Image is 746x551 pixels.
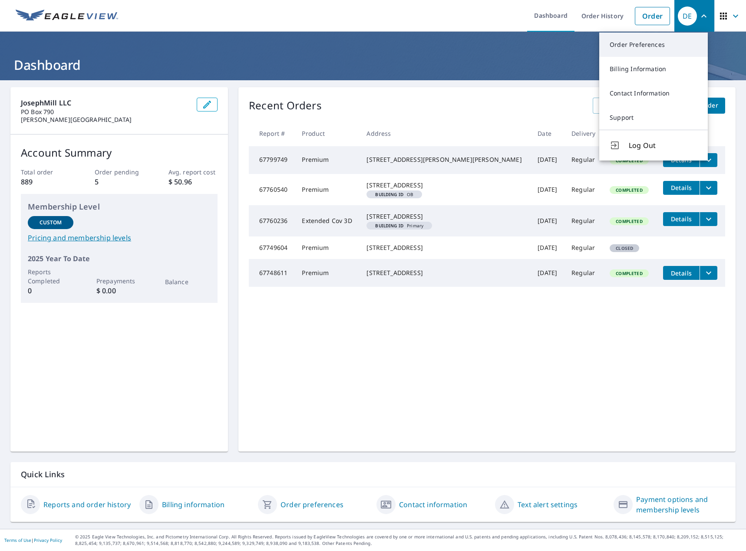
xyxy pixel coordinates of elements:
[564,205,603,236] td: Regular
[663,181,700,195] button: detailsBtn-67760540
[700,181,717,195] button: filesDropdownBtn-67760540
[21,108,190,116] p: PO Box 790
[611,187,647,193] span: Completed
[21,167,70,177] p: Total order
[96,285,142,296] p: $ 0.00
[531,174,564,205] td: [DATE]
[168,177,218,187] p: $ 50.96
[249,146,295,174] td: 67799749
[249,236,295,259] td: 67749604
[28,253,211,264] p: 2025 Year To Date
[360,121,531,146] th: Address
[599,81,708,105] a: Contact Information
[95,177,144,187] p: 5
[564,236,603,259] td: Regular
[700,266,717,280] button: filesDropdownBtn-67748611
[531,236,564,259] td: [DATE]
[678,7,697,26] div: DE
[366,181,524,190] div: [STREET_ADDRESS]
[370,192,419,197] span: OB
[16,10,118,23] img: EV Logo
[399,499,467,510] a: Contact information
[28,285,73,296] p: 0
[564,121,603,146] th: Delivery
[531,121,564,146] th: Date
[295,236,360,259] td: Premium
[249,174,295,205] td: 67760540
[599,33,708,57] a: Order Preferences
[564,146,603,174] td: Regular
[635,7,670,25] a: Order
[599,130,708,161] button: Log Out
[21,177,70,187] p: 889
[249,121,295,146] th: Report #
[95,167,144,177] p: Order pending
[295,146,360,174] td: Premium
[700,212,717,226] button: filesDropdownBtn-67760236
[700,153,717,167] button: filesDropdownBtn-67799749
[28,233,211,243] a: Pricing and membership levels
[295,174,360,205] td: Premium
[40,219,62,226] p: Custom
[295,205,360,236] td: Extended Cov 3D
[249,205,295,236] td: 67760236
[366,243,524,252] div: [STREET_ADDRESS]
[663,212,700,226] button: detailsBtn-67760236
[249,259,295,287] td: 67748611
[599,57,708,81] a: Billing Information
[629,140,697,151] span: Log Out
[21,98,190,108] p: JosephMill LLC
[599,105,708,130] a: Support
[21,116,190,124] p: [PERSON_NAME][GEOGRAPHIC_DATA]
[168,167,218,177] p: Avg. report cost
[366,269,524,277] div: [STREET_ADDRESS]
[668,184,694,192] span: Details
[564,259,603,287] td: Regular
[4,538,62,543] p: |
[611,245,638,251] span: Closed
[96,276,142,285] p: Prepayments
[75,534,742,547] p: © 2025 Eagle View Technologies, Inc. and Pictometry International Corp. All Rights Reserved. Repo...
[4,537,31,543] a: Terms of Use
[370,223,429,228] span: Primary
[518,499,578,510] a: Text alert settings
[10,56,736,74] h1: Dashboard
[28,267,73,285] p: Reports Completed
[162,499,224,510] a: Billing information
[295,121,360,146] th: Product
[531,205,564,236] td: [DATE]
[611,218,647,224] span: Completed
[249,98,322,114] p: Recent Orders
[593,98,654,114] a: View All Orders
[43,499,131,510] a: Reports and order history
[28,201,211,213] p: Membership Level
[531,259,564,287] td: [DATE]
[21,145,218,161] p: Account Summary
[564,174,603,205] td: Regular
[366,212,524,221] div: [STREET_ADDRESS]
[165,277,211,286] p: Balance
[668,215,694,223] span: Details
[531,146,564,174] td: [DATE]
[281,499,343,510] a: Order preferences
[366,155,524,164] div: [STREET_ADDRESS][PERSON_NAME][PERSON_NAME]
[375,192,403,197] em: Building ID
[636,494,725,515] a: Payment options and membership levels
[663,266,700,280] button: detailsBtn-67748611
[295,259,360,287] td: Premium
[375,223,403,228] em: Building ID
[21,469,725,480] p: Quick Links
[34,537,62,543] a: Privacy Policy
[668,269,694,277] span: Details
[611,270,647,276] span: Completed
